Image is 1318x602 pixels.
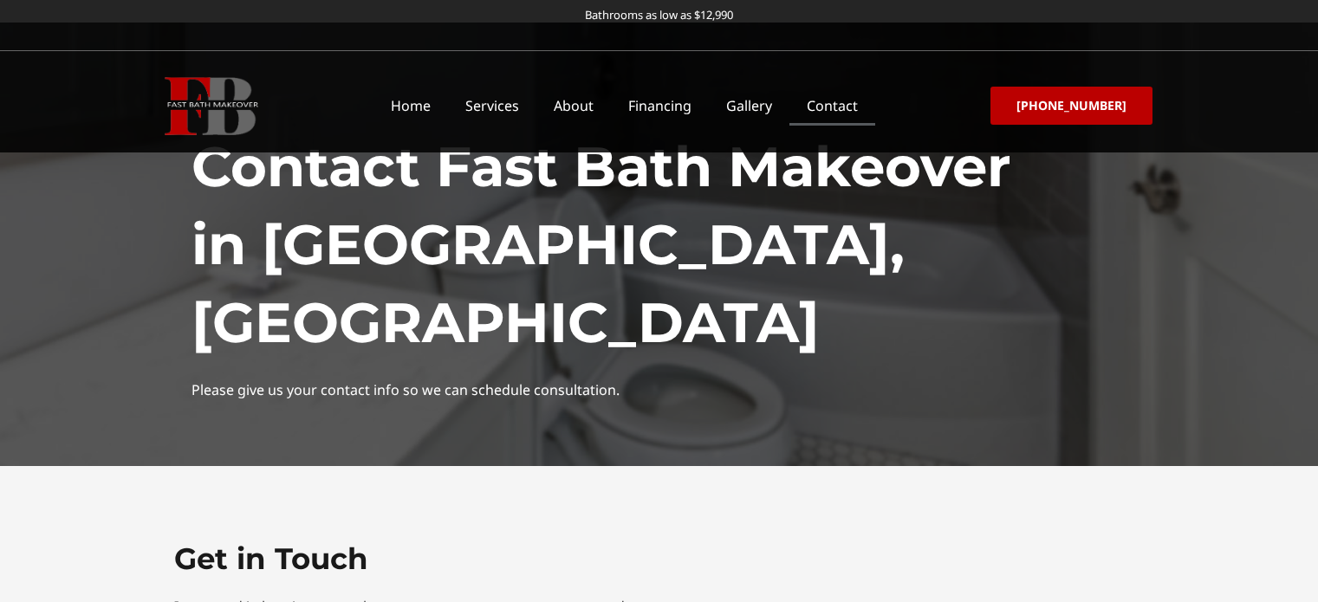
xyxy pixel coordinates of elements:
[165,77,258,135] img: Fast Bath Makeover icon
[448,86,536,126] a: Services
[789,86,875,126] a: Contact
[373,86,448,126] a: Home
[174,540,651,578] h2: Get in Touch
[709,86,789,126] a: Gallery
[611,86,709,126] a: Financing
[192,128,1127,361] h1: Contact Fast Bath Makeover in [GEOGRAPHIC_DATA], [GEOGRAPHIC_DATA]
[1016,100,1126,112] span: [PHONE_NUMBER]
[536,86,611,126] a: About
[192,379,1127,402] p: Please give us your contact info so we can schedule consultation.
[990,87,1152,125] a: [PHONE_NUMBER]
